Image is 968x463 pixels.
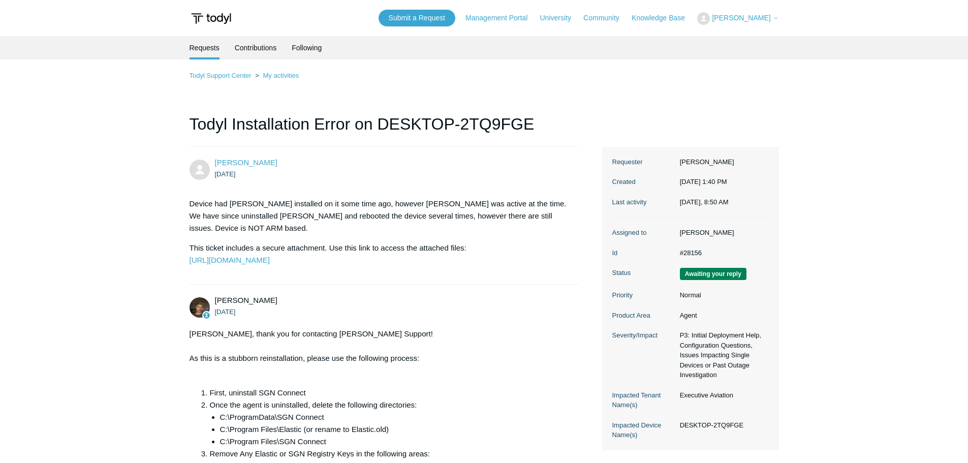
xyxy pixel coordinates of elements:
time: 09/16/2025, 13:40 [680,178,727,186]
dt: Priority [612,290,675,300]
p: This ticket includes a secure attachment. Use this link to access the attached files: [190,242,569,266]
li: Todyl Support Center [190,72,254,79]
a: [URL][DOMAIN_NAME] [190,256,270,264]
li: My activities [253,72,299,79]
dd: Agent [675,311,769,321]
span: [PERSON_NAME] [712,14,770,22]
a: Knowledge Base [632,13,695,23]
li: C:\Program Files\Elastic (or rename to Elastic.old) [220,423,569,436]
time: 09/16/2025, 13:40 [215,170,236,178]
dd: Normal [675,290,769,300]
dt: Severity/Impact [612,330,675,341]
dt: Id [612,248,675,258]
dt: Assigned to [612,228,675,238]
img: Todyl Support Center Help Center home page [190,9,233,28]
time: 09/16/2025, 14:41 [215,308,236,316]
a: Submit a Request [379,10,455,26]
li: First, uninstall SGN Connect [210,387,569,399]
a: Management Portal [465,13,538,23]
dt: Status [612,268,675,278]
span: Andy Paull [215,296,277,304]
a: Todyl Support Center [190,72,252,79]
a: University [540,13,581,23]
a: Community [583,13,630,23]
dt: Product Area [612,311,675,321]
dt: Last activity [612,197,675,207]
li: C:\Program Files\SGN Connect [220,436,569,448]
time: 09/19/2025, 08:50 [680,198,729,206]
a: Contributions [235,36,277,59]
dd: #28156 [675,248,769,258]
dt: Requester [612,157,675,167]
dt: Impacted Device Name(s) [612,420,675,440]
a: [PERSON_NAME] [215,158,277,167]
dd: DESKTOP-2TQ9FGE [675,420,769,430]
dt: Impacted Tenant Name(s) [612,390,675,410]
li: C:\ProgramData\SGN Connect [220,411,569,423]
li: Requests [190,36,220,59]
dd: Executive Aviation [675,390,769,400]
span: Anastasia Campbell [215,158,277,167]
a: My activities [263,72,299,79]
p: Device had [PERSON_NAME] installed on it some time ago, however [PERSON_NAME] was active at the t... [190,198,569,234]
dd: [PERSON_NAME] [675,228,769,238]
span: We are waiting for you to respond [680,268,746,280]
dd: [PERSON_NAME] [675,157,769,167]
a: Following [292,36,322,59]
button: [PERSON_NAME] [697,12,778,25]
h1: Todyl Installation Error on DESKTOP-2TQ9FGE [190,112,579,147]
dt: Created [612,177,675,187]
dd: P3: Initial Deployment Help, Configuration Questions, Issues Impacting Single Devices or Past Out... [675,330,769,380]
li: Once the agent is uninstalled, delete the following directories: [210,399,569,448]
